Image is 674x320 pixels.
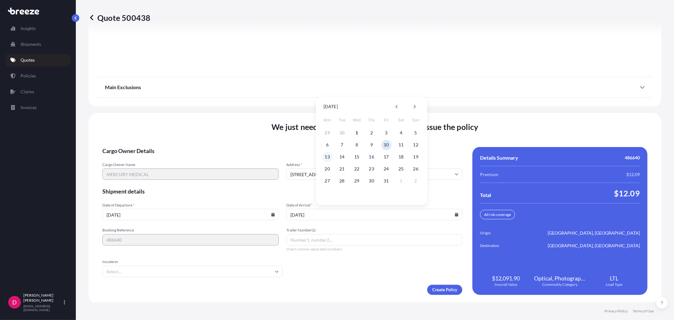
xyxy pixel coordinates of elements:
p: Policies [21,73,36,79]
div: Main Exclusions [105,80,645,95]
button: 2 [367,128,377,138]
button: 29 [352,176,362,186]
p: [EMAIL_ADDRESS][DOMAIN_NAME] [23,304,63,312]
span: Details Summary [480,155,518,161]
button: 19 [411,152,421,162]
p: Quotes [21,57,35,63]
a: Quotes [5,54,70,66]
input: Select... [102,266,282,277]
a: Invoices [5,101,70,114]
button: 30 [367,176,377,186]
p: Claims [21,89,34,95]
span: D [12,299,17,305]
span: Address [286,162,463,167]
button: 22 [352,164,362,174]
span: Tuesday [337,114,348,126]
span: Origin [480,230,515,237]
div: All risk coverage [480,210,515,219]
span: Thursday [366,114,377,126]
span: Monday [322,114,333,126]
span: $12.09 [626,171,640,178]
button: Create Policy [427,285,462,295]
button: 27 [322,176,332,186]
button: 14 [337,152,347,162]
a: Privacy Policy [604,309,628,314]
span: Incoterm [102,260,282,265]
button: 2 [411,176,421,186]
span: Load Type [606,282,622,287]
span: Date of Departure [102,203,279,208]
span: Total [480,192,491,198]
span: Booking Reference [102,228,279,233]
a: Insights [5,22,70,35]
button: 5 [411,128,421,138]
span: Insert comma-separated numbers [286,247,463,252]
input: Number1, number2,... [286,234,463,246]
button: 26 [411,164,421,174]
button: 8 [352,140,362,150]
a: Shipments [5,38,70,51]
button: 21 [337,164,347,174]
span: Shipment details [102,188,462,195]
button: 7 [337,140,347,150]
div: [DATE] [324,103,338,110]
span: Sunday [410,114,422,126]
span: Wednesday [351,114,362,126]
span: [GEOGRAPHIC_DATA], [GEOGRAPHIC_DATA] [548,243,640,249]
span: $12,091.90 [492,275,520,282]
span: Saturday [395,114,407,126]
button: 31 [381,176,392,186]
button: 6 [322,140,332,150]
span: LTL [610,275,618,282]
p: Quote 500438 [88,13,150,23]
p: Invoices [21,104,37,111]
button: 1 [396,176,406,186]
button: 20 [322,164,332,174]
a: Terms of Use [633,309,654,314]
p: Insights [21,25,36,32]
span: Friday [381,114,392,126]
button: 25 [396,164,406,174]
button: 10 [381,140,392,150]
span: Commodity Category [542,282,578,287]
span: 486640 [625,155,640,161]
input: Cargo owner address [286,169,463,180]
button: 12 [411,140,421,150]
button: 4 [396,128,406,138]
span: Cargo Owner Details [102,147,462,155]
span: Destination [480,243,515,249]
button: 1 [352,128,362,138]
button: 11 [396,140,406,150]
span: Optical, Photographic Equipment, Medical or Surgical Instruments [534,275,586,282]
button: 3 [381,128,392,138]
span: Cargo Owner Name [102,162,279,167]
span: Insured Value [495,282,517,287]
span: Trailer Number(s) [286,228,463,233]
span: [GEOGRAPHIC_DATA], [GEOGRAPHIC_DATA] [548,230,640,237]
a: Claims [5,85,70,98]
span: Date of Arrival [286,203,463,208]
input: Your internal reference [102,234,279,246]
button: 17 [381,152,392,162]
input: mm/dd/yyyy [286,209,463,220]
button: 18 [396,152,406,162]
span: Main Exclusions [105,84,141,90]
button: 24 [381,164,392,174]
button: 9 [367,140,377,150]
button: 15 [352,152,362,162]
span: Premium [480,171,498,178]
a: Policies [5,70,70,82]
p: Create Policy [432,287,457,293]
p: [PERSON_NAME] [PERSON_NAME] [23,293,63,303]
p: Shipments [21,41,41,47]
span: $12.09 [614,188,640,198]
button: 13 [322,152,332,162]
button: 16 [367,152,377,162]
input: mm/dd/yyyy [102,209,279,220]
button: 23 [367,164,377,174]
span: We just need a few more details before we issue the policy [271,122,478,132]
button: 28 [337,176,347,186]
